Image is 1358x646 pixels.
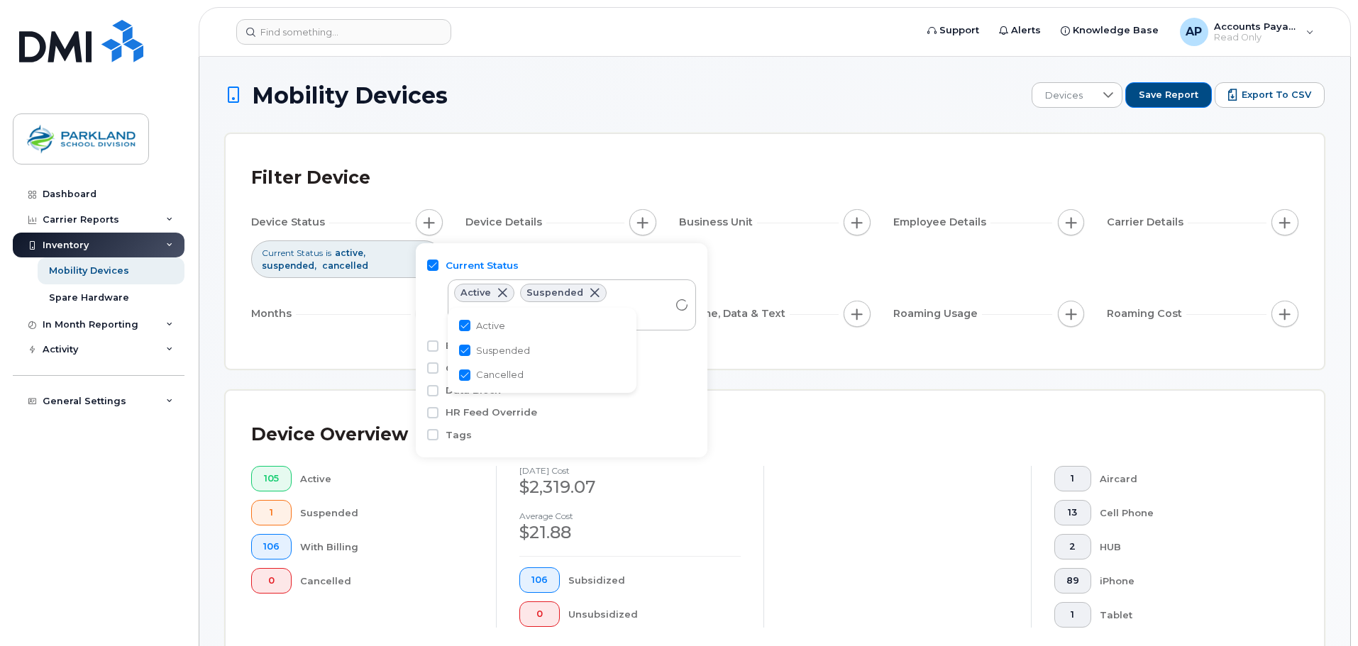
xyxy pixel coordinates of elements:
[531,608,548,620] span: 0
[1107,306,1186,321] span: Roaming Cost
[1066,575,1079,586] span: 89
[465,215,546,230] span: Device Details
[476,344,530,357] span: Suspended
[446,362,527,375] label: Call Forwarding
[300,466,474,491] div: Active
[476,319,505,333] span: Active
[448,338,636,363] li: Suspended
[531,574,548,586] span: 106
[1054,534,1091,559] button: 2
[263,473,280,484] span: 105
[1100,602,1276,628] div: Tablet
[893,215,990,230] span: Employee Details
[335,247,365,258] span: active
[326,247,331,259] span: is
[568,567,741,593] div: Subsidized
[1066,609,1079,620] span: 1
[1100,500,1276,525] div: Cell Phone
[460,289,491,297] span: Active
[519,466,741,475] h4: [DATE] cost
[568,601,741,627] div: Unsubsidized
[519,475,741,499] div: $2,319.07
[1054,602,1091,628] button: 1
[476,368,524,382] span: Cancelled
[300,568,474,594] div: Cancelled
[679,215,757,230] span: Business Unit
[1100,466,1276,491] div: Aircard
[1215,82,1325,108] button: Export to CSV
[526,289,583,297] span: Suspended
[251,568,292,594] button: 0
[446,428,472,442] label: Tags
[448,362,636,387] li: Cancelled
[1032,83,1095,108] span: Devices
[1242,89,1311,101] span: Export to CSV
[448,308,636,393] ul: Option List
[1054,466,1091,491] button: 1
[1100,568,1276,594] div: iPhone
[446,259,519,272] label: Current Status
[263,507,280,518] span: 1
[262,247,323,259] span: Current Status
[1100,534,1276,559] div: HUB
[300,500,474,525] div: Suspended
[1054,568,1091,594] button: 89
[446,406,537,419] label: HR Feed Override
[519,601,560,627] button: 0
[251,466,292,491] button: 105
[1066,473,1079,484] span: 1
[251,534,292,559] button: 106
[519,567,560,593] button: 106
[1066,507,1079,518] span: 13
[1139,89,1198,101] span: Save Report
[300,534,474,559] div: With Billing
[519,520,741,545] div: $21.88
[262,260,319,271] span: suspended
[252,83,448,108] span: Mobility Devices
[251,306,296,321] span: Months
[893,306,982,321] span: Roaming Usage
[322,260,368,271] span: cancelled
[251,215,329,230] span: Device Status
[1125,82,1212,108] button: Save Report
[679,306,790,321] span: Airtime, Data & Text
[446,384,501,397] label: Data Block
[519,511,741,520] h4: Average cost
[446,339,512,352] label: Billing Status
[251,416,408,453] div: Device Overview
[263,575,280,586] span: 0
[251,500,292,525] button: 1
[1107,215,1188,230] span: Carrier Details
[263,541,280,552] span: 106
[1054,500,1091,525] button: 13
[1066,541,1079,552] span: 2
[251,160,370,196] div: Filter Device
[448,313,636,338] li: Active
